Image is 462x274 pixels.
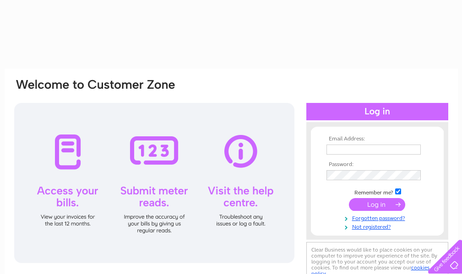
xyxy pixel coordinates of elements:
a: Not registered? [326,222,430,231]
th: Email Address: [324,136,430,142]
a: Forgotten password? [326,213,430,222]
th: Password: [324,161,430,168]
td: Remember me? [324,187,430,196]
input: Submit [349,198,405,211]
